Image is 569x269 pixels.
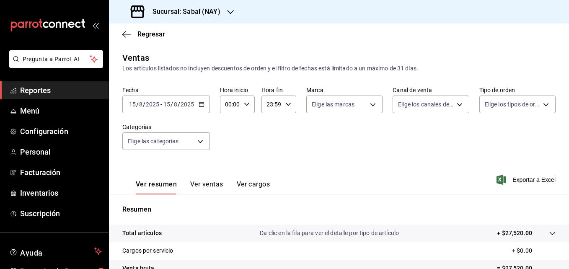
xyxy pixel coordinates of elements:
[122,30,165,38] button: Regresar
[122,204,556,215] p: Resumen
[20,105,102,116] span: Menú
[178,101,180,108] span: /
[136,180,270,194] div: navigation tabs
[20,208,102,219] span: Suscripción
[122,64,556,73] div: Los artículos listados no incluyen descuentos de orden y el filtro de fechas está limitado a un m...
[9,50,103,68] button: Pregunta a Parrot AI
[20,167,102,178] span: Facturación
[128,137,179,145] span: Elige las categorías
[497,229,532,238] p: + $27,520.00
[479,87,556,93] label: Tipo de orden
[180,101,194,108] input: ----
[163,101,171,108] input: --
[136,101,139,108] span: /
[160,101,162,108] span: -
[137,30,165,38] span: Regresar
[312,100,354,109] span: Elige las marcas
[171,101,173,108] span: /
[23,55,90,64] span: Pregunta a Parrot AI
[512,246,556,255] p: + $0.00
[20,85,102,96] span: Reportes
[143,101,145,108] span: /
[136,180,177,194] button: Ver resumen
[122,229,162,238] p: Total artículos
[20,246,91,256] span: Ayuda
[306,87,383,93] label: Marca
[20,126,102,137] span: Configuración
[6,61,103,70] a: Pregunta a Parrot AI
[146,7,220,17] h3: Sucursal: Sabal (NAY)
[393,87,469,93] label: Canal de venta
[398,100,453,109] span: Elige los canales de venta
[122,52,149,64] div: Ventas
[20,187,102,199] span: Inventarios
[20,146,102,158] span: Personal
[260,229,399,238] p: Da clic en la fila para ver el detalle por tipo de artículo
[261,87,296,93] label: Hora fin
[220,87,255,93] label: Hora inicio
[173,101,178,108] input: --
[122,246,173,255] p: Cargos por servicio
[92,22,99,28] button: open_drawer_menu
[122,124,210,130] label: Categorías
[485,100,540,109] span: Elige los tipos de orden
[129,101,136,108] input: --
[122,87,210,93] label: Fecha
[237,180,270,194] button: Ver cargos
[145,101,160,108] input: ----
[139,101,143,108] input: --
[498,175,556,185] button: Exportar a Excel
[190,180,223,194] button: Ver ventas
